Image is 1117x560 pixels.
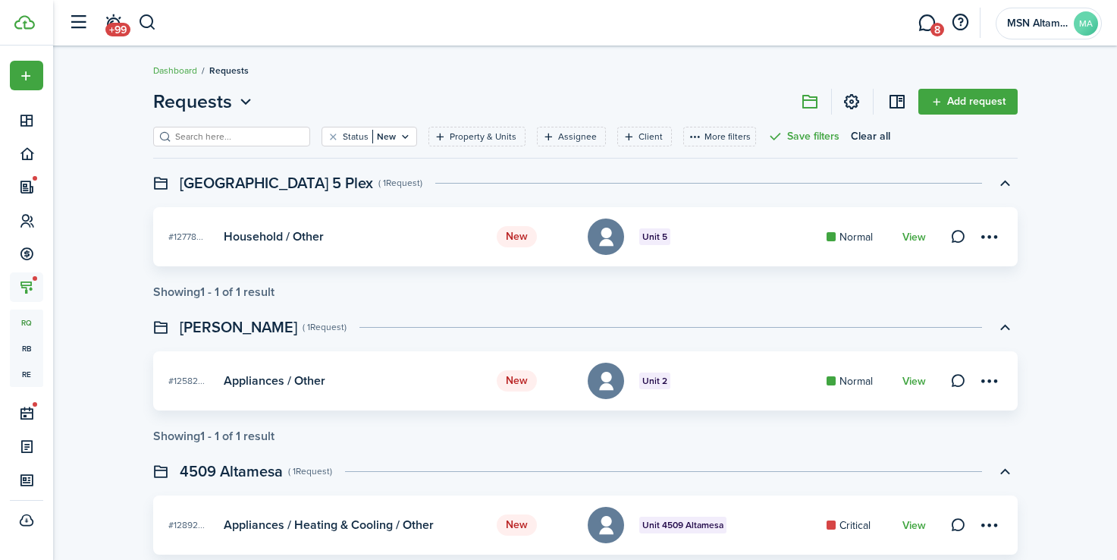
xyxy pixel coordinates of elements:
filter-tag: Open filter [617,127,672,146]
a: View [902,376,926,388]
avatar-text: MA [1074,11,1098,36]
span: 8 [930,23,944,36]
button: Save filters [767,127,839,146]
pagination-page-total: 1 - 1 of 1 [200,283,240,300]
span: Unit 2 [642,374,667,388]
button: More filters [683,127,756,146]
card-mark: Critical [827,518,887,533]
button: Toggle accordion [992,170,1018,196]
swimlane-title: [PERSON_NAME] [180,316,297,338]
a: rq [10,310,43,335]
span: Unit 4509 Altamesa [642,518,723,532]
filter-tag-label: Assignee [558,130,597,143]
a: re [10,361,43,387]
span: #12892... [168,518,205,532]
input: Search here... [171,130,305,144]
span: #12778... [168,230,203,244]
swimlane-subtitle: ( 1 Request ) [288,464,332,478]
swimlane-subtitle: ( 1 Request ) [303,320,347,334]
span: +99 [105,23,130,36]
badge: Unit 2 [639,373,670,389]
button: Toggle accordion [992,458,1018,484]
a: Add request [918,89,1018,115]
span: Unit 5 [642,230,667,244]
maintenance-list-swimlane-item: Toggle accordion [153,351,1018,443]
card-title: Appliances / Other [224,374,325,388]
swimlane-title: 4509 Altamesa [180,460,283,483]
badge: Unit 5 [639,228,670,245]
div: Showing result [153,429,275,443]
a: rb [10,335,43,361]
card-mark: Normal [827,229,887,245]
filter-tag-label: Client [639,130,663,143]
filter-tag: Open filter [428,127,526,146]
a: View [902,231,926,244]
span: #12582... [168,374,205,388]
badge: Unit 4509 Altamesa [639,517,726,533]
button: Search [138,10,157,36]
img: TenantCloud [14,15,35,30]
div: Showing result [153,285,275,299]
button: Open menu [10,61,43,90]
button: Open sidebar [64,8,93,37]
card-mark: Normal [827,373,887,389]
status: New [497,514,537,536]
span: MSN Altamesa LLC Series Series Guard Property Management [1007,18,1068,29]
status: New [497,370,537,392]
filter-tag-value: New [372,130,396,143]
filter-tag: Open filter [322,127,417,146]
a: Dashboard [153,64,197,77]
a: View [902,520,926,532]
button: Toggle accordion [992,314,1018,340]
button: Open resource center [947,10,973,36]
span: Requests [209,64,249,77]
swimlane-subtitle: ( 1 Request ) [378,176,422,190]
status: New [497,226,537,247]
swimlane-title: [GEOGRAPHIC_DATA] 5 Plex [180,171,373,194]
a: Notifications [99,4,127,42]
filter-tag-label: Property & Units [450,130,516,143]
button: Open menu [153,88,256,115]
filter-tag-label: Status [343,130,369,143]
a: Messaging [912,4,941,42]
button: Requests [153,88,256,115]
card-title: Household / Other [224,230,324,244]
card-title: Appliances / Heating & Cooling / Other [224,518,434,532]
button: Clear filter [327,131,340,143]
pagination-page-total: 1 - 1 of 1 [200,427,240,445]
filter-tag: Open filter [537,127,606,146]
span: Requests [153,88,232,115]
maintenance-list-swimlane-item: Toggle accordion [153,207,1018,299]
button: Clear all [851,127,890,146]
